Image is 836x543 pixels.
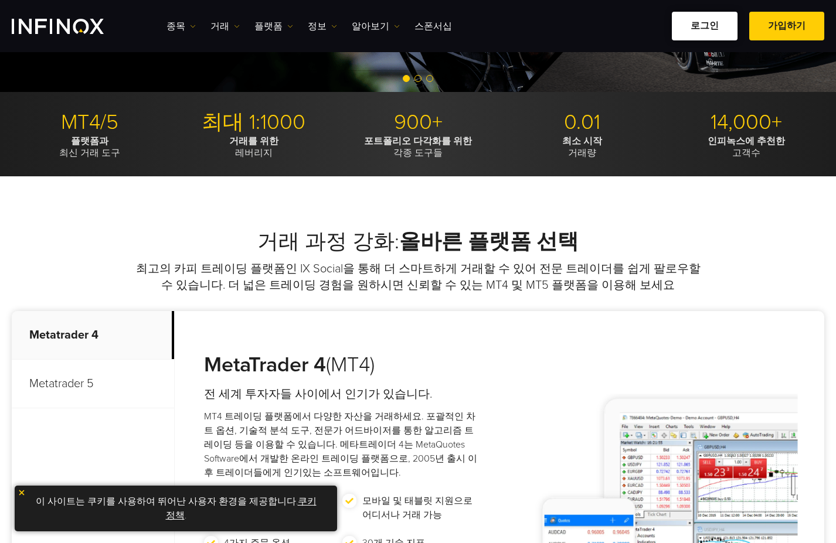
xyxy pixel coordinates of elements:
[204,386,481,402] h4: 전 세계 투자자들 사이에서 인기가 있습니다.
[134,261,702,293] p: 최고의 카피 트레이딩 플랫폼인 IX Social을 통해 더 스마트하게 거래할 수 있어 전문 트레이더를 쉽게 팔로우할 수 있습니다. 더 넓은 트레이딩 경험을 원하시면 신뢰할 수...
[562,135,602,147] strong: 최소 시작
[12,311,174,360] p: Metatrader 4
[12,229,824,255] h2: 거래 과정 강화:
[204,409,481,480] p: MT4 트레이딩 플랫폼에서 다양한 자산을 거래하세요. 포괄적인 차트 옵션, 기술적 분석 도구, 전문가 어드바이저를 통한 알고리즘 트레이딩 등을 이용할 수 있습니다. 메타트레이...
[403,75,410,82] span: Go to slide 1
[308,19,337,33] a: 정보
[426,75,433,82] span: Go to slide 3
[414,19,452,33] a: 스폰서십
[71,135,108,147] strong: 플랫폼과
[364,135,472,147] strong: 포트폴리오 다각화를 위한
[749,12,824,40] a: 가입하기
[166,19,196,33] a: 종목
[12,110,167,135] p: MT4/5
[229,135,278,147] strong: 거래를 위한
[12,135,167,159] p: 최신 거래 도구
[399,229,579,254] strong: 올바른 플랫폼 선택
[352,19,400,33] a: 알아보기
[505,110,660,135] p: 0.01
[254,19,293,33] a: 플랫폼
[672,12,738,40] a: 로그인
[176,110,331,135] p: 최대 1:1000
[176,135,331,159] p: 레버리지
[505,135,660,159] p: 거래량
[340,110,495,135] p: 900+
[204,352,326,377] strong: MetaTrader 4
[669,110,824,135] p: 14,000+
[18,489,26,497] img: yellow close icon
[12,360,174,408] p: Metatrader 5
[204,352,481,378] h3: (MT4)
[21,491,331,525] p: 이 사이트는 쿠키를 사용하여 뛰어난 사용자 환경을 제공합니다. .
[414,75,422,82] span: Go to slide 2
[669,135,824,159] p: 고객수
[210,19,240,33] a: 거래
[340,135,495,159] p: 각종 도구들
[12,19,131,34] a: INFINOX Logo
[708,135,785,147] strong: 인피녹스에 추천한
[362,494,475,522] p: 모바일 및 태블릿 지원으로 어디서나 거래 가능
